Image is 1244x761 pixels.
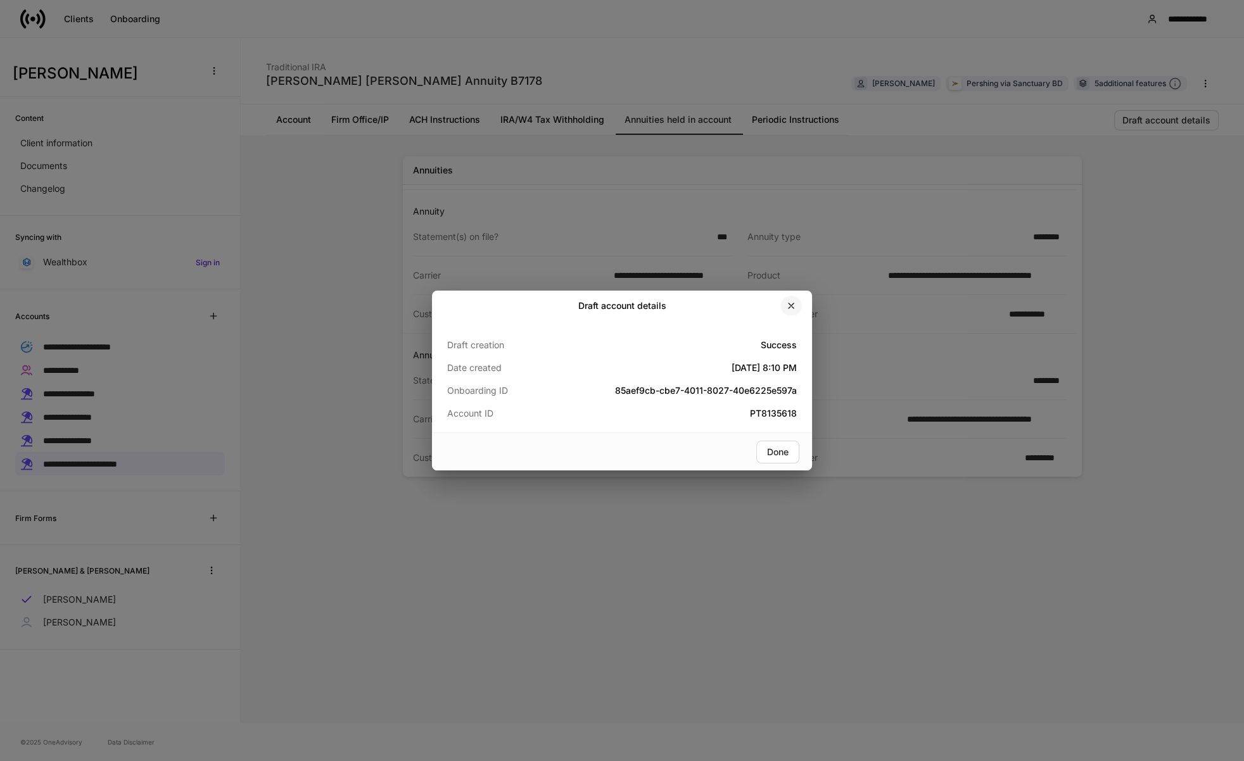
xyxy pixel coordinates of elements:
[756,441,799,463] button: Done
[564,384,797,397] h5: 85aef9cb-cbe7-4011-8027-40e6225e597a
[447,362,564,374] p: Date created
[767,448,789,456] div: Done
[564,362,797,374] h5: [DATE] 8:10 PM
[564,407,797,420] h5: PT8135618
[447,339,564,351] p: Draft creation
[578,299,666,312] h2: Draft account details
[447,407,564,420] p: Account ID
[447,384,564,397] p: Onboarding ID
[564,339,797,351] h5: Success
